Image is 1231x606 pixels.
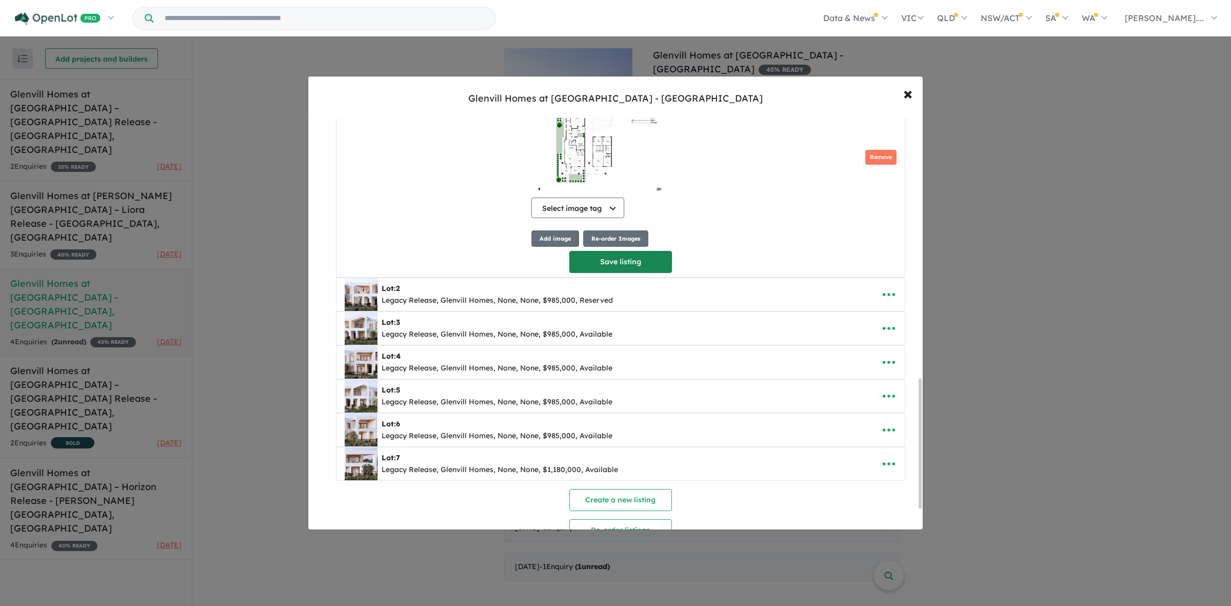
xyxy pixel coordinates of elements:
div: Legacy Release, Glenvill Homes, None, None, $1,180,000, Available [382,464,618,476]
img: Glenvill%20Homes%20at%20The%20Point%20Estate%20-%20Point%20Lonsdale%20-%20Lot%203___1732575938.jpg [345,312,378,345]
img: Glenvill%20Homes%20at%20The%20Point%20Estate%20-%20Point%20Lonsdale%20-%20Lot%204___1732576028.jpg [345,346,378,379]
div: Legacy Release, Glenvill Homes, None, None, $985,000, Available [382,396,612,408]
span: 4 [396,351,401,361]
img: Glenvill%20Homes%20at%20The%20Point%20Estate%20-%20Point%20Lonsdale%20-%20Lot%202___1732575795.jpg [345,278,378,311]
input: Try estate name, suburb, builder or developer [155,7,493,29]
img: Openlot PRO Logo White [15,12,101,25]
span: 7 [396,453,400,462]
span: 2 [396,284,400,293]
b: Lot: [382,453,400,462]
span: 5 [396,385,400,395]
div: Legacy Release, Glenvill Homes, None, None, $985,000, Available [382,430,612,442]
b: Lot: [382,284,400,293]
span: 6 [396,419,400,428]
span: × [903,82,912,104]
button: Select image tag [531,198,624,218]
button: Add image [531,230,579,247]
button: Remove [865,150,897,165]
div: Legacy Release, Glenvill Homes, None, None, $985,000, Available [382,362,612,375]
img: Glenvill%20Homes%20at%20The%20Point%20Estate%20-%20Point%20Lonsdale%20-%20Lot%205___1732576102.jpg [345,380,378,413]
span: [PERSON_NAME].... [1125,13,1204,23]
b: Lot: [382,318,400,327]
button: Re-order Images [583,230,648,247]
img: Glenvill Homes at The Point Estate - Point Lonsdale - Lot 1 [531,93,668,196]
b: Lot: [382,419,400,428]
button: Create a new listing [569,489,672,511]
div: Legacy Release, Glenvill Homes, None, None, $985,000, Available [382,328,612,341]
img: Glenvill%20Homes%20at%20The%20Point%20Estate%20-%20Point%20Lonsdale%20-%20Lot%206___1732576179.jpg [345,414,378,446]
div: Glenvill Homes at [GEOGRAPHIC_DATA] - [GEOGRAPHIC_DATA] [468,92,763,105]
button: Re-order listings [569,519,672,541]
img: Glenvill%20Homes%20at%20The%20Point%20Estate%20-%20Point%20Lonsdale%20-%20Lot%207___1732576255.jpg [345,447,378,480]
b: Lot: [382,351,401,361]
span: 3 [396,318,400,327]
b: Lot: [382,385,400,395]
div: Legacy Release, Glenvill Homes, None, None, $985,000, Reserved [382,295,613,307]
button: Save listing [569,251,672,273]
